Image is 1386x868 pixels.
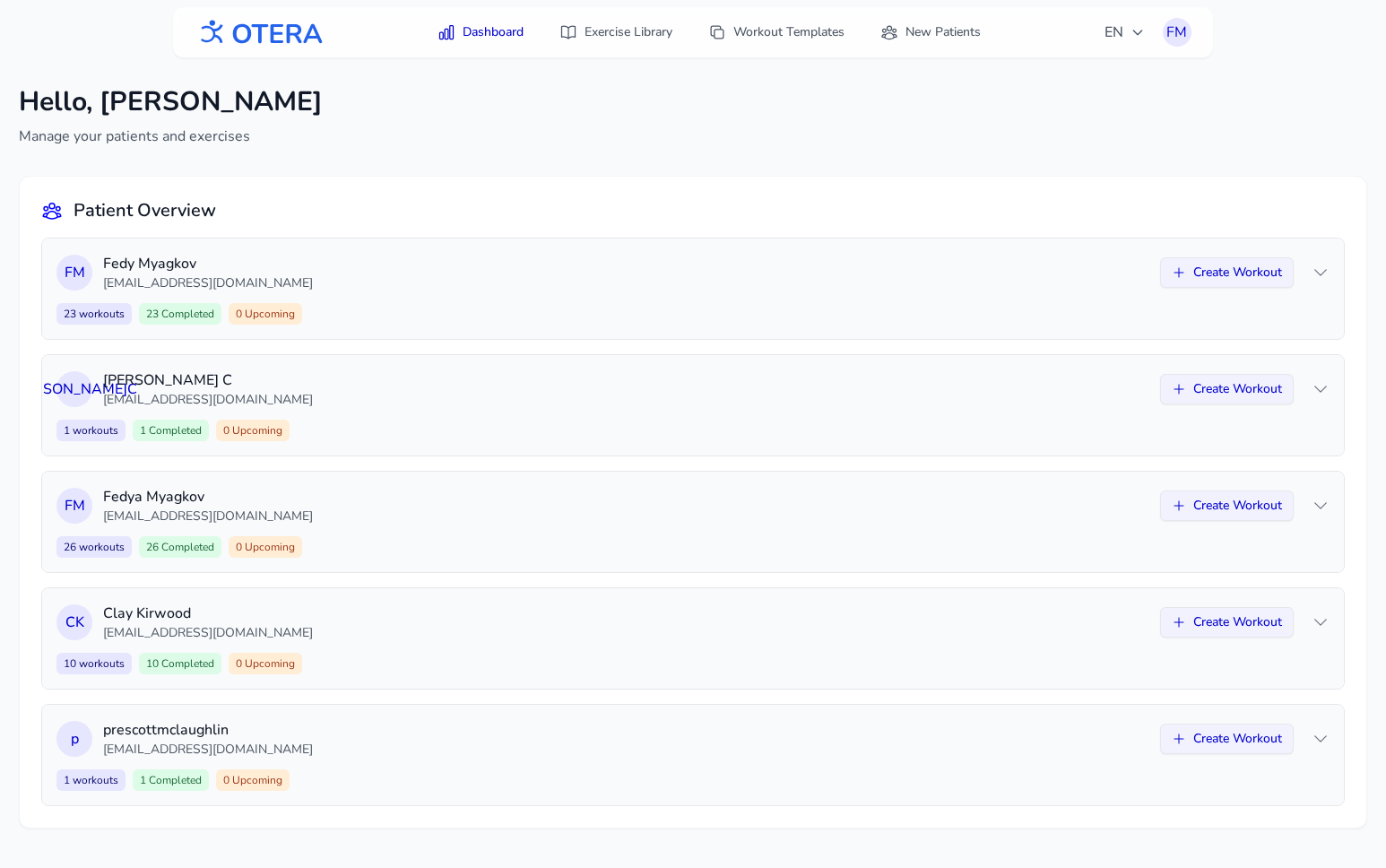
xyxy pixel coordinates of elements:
a: Exercise Library [549,16,683,48]
span: 0 [216,769,290,791]
span: 1 [56,420,126,441]
span: Upcoming [230,773,282,787]
span: workouts [76,540,125,554]
span: 0 [216,420,290,441]
span: 1 [56,769,126,791]
span: Completed [146,423,202,438]
p: Manage your patients and exercises [19,126,323,147]
p: Clay Kirwood [103,603,1149,624]
span: 1 [133,769,209,791]
p: Fedy Myagkov [103,253,1149,274]
button: EN [1094,14,1156,50]
span: F M [65,262,85,283]
span: [PERSON_NAME] С [12,378,137,400]
img: OTERA logo [195,13,324,53]
p: [EMAIL_ADDRESS][DOMAIN_NAME] [103,508,1149,525]
button: FM [1163,18,1191,47]
p: [EMAIL_ADDRESS][DOMAIN_NAME] [103,624,1149,642]
p: Fedya Myagkov [103,486,1149,508]
a: Dashboard [427,16,534,48]
button: Create Workout [1160,257,1294,288]
a: Workout Templates [697,16,855,48]
span: 10 [139,653,221,674]
span: p [71,728,79,750]
span: Upcoming [242,307,295,321]
span: 0 [229,303,302,325]
p: [EMAIL_ADDRESS][DOMAIN_NAME] [103,391,1149,409]
span: Upcoming [242,540,295,554]
span: 1 [133,420,209,441]
p: [PERSON_NAME] С [103,369,1149,391]
span: 0 [229,536,302,558]
span: Upcoming [242,656,295,671]
a: New Patients [870,16,992,48]
button: Create Workout [1160,490,1294,521]
span: Completed [159,540,214,554]
h1: Hello, [PERSON_NAME] [19,86,323,118]
span: workouts [76,307,125,321]
span: Completed [159,307,214,321]
p: prescottmclaughlin [103,719,1149,741]
p: [EMAIL_ADDRESS][DOMAIN_NAME] [103,741,1149,759]
span: 0 [229,653,302,674]
p: [EMAIL_ADDRESS][DOMAIN_NAME] [103,274,1149,292]
span: Completed [159,656,214,671]
h2: Patient Overview [74,198,216,223]
button: Create Workout [1160,724,1294,754]
span: C K [65,612,84,633]
button: Create Workout [1160,607,1294,638]
span: 10 [56,653,132,674]
span: 26 [56,536,132,558]
button: Create Workout [1160,374,1294,404]
span: Upcoming [230,423,282,438]
span: workouts [70,773,118,787]
span: 23 [139,303,221,325]
span: workouts [76,656,125,671]
span: 23 [56,303,132,325]
span: EN [1104,22,1145,43]
span: 26 [139,536,221,558]
span: F M [65,495,85,516]
span: Completed [146,773,202,787]
span: workouts [70,423,118,438]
